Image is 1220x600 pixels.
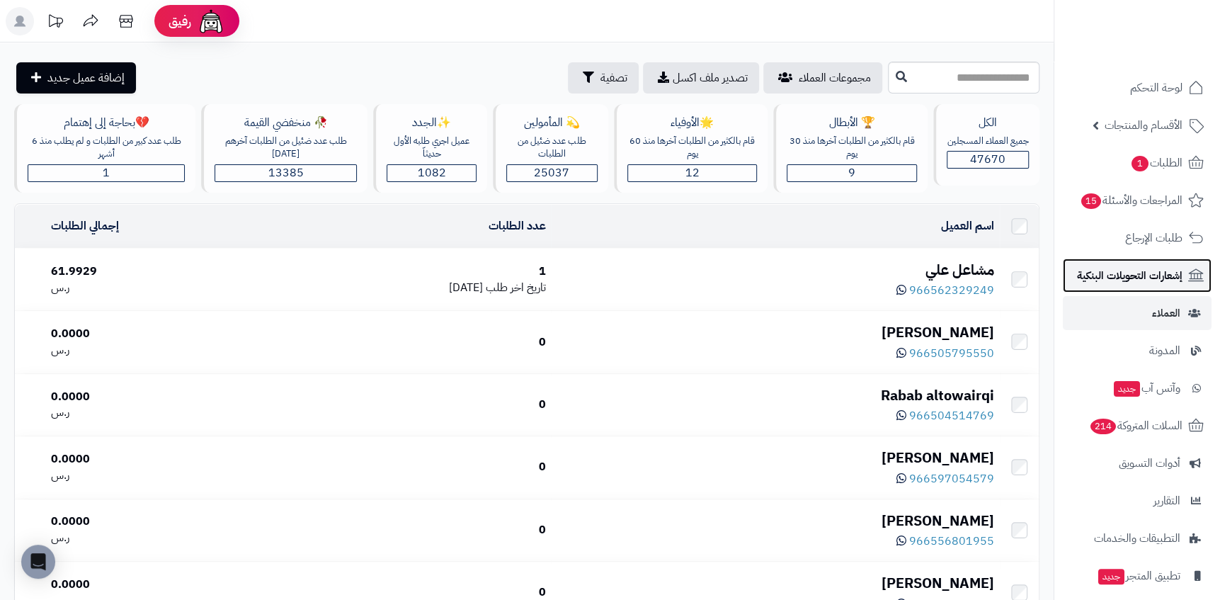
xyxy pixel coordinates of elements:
a: 966504514769 [896,407,994,424]
a: لوحة التحكم [1063,71,1212,105]
span: 966505795550 [909,345,994,362]
span: السلات المتروكة [1089,416,1182,436]
a: التقارير [1063,484,1212,518]
div: 🌟الأوفياء [627,115,758,131]
button: تصفية [568,62,639,94]
a: اسم العميل [941,217,994,234]
a: وآتس آبجديد [1063,371,1212,405]
img: ai-face.png [197,7,225,35]
div: [PERSON_NAME] [557,322,993,343]
a: 🏆 الأبطالقام بالكثير من الطلبات آخرها منذ 30 يوم9 [770,104,930,193]
span: 9 [848,164,855,181]
span: 966556801955 [909,533,994,550]
a: إشعارات التحويلات البنكية [1063,259,1212,293]
a: المراجعات والأسئلة15 [1063,183,1212,217]
a: 966505795550 [896,345,994,362]
div: 💫 المأمولين [506,115,598,131]
div: 0.0000 [51,451,253,468]
div: 0.0000 [51,389,253,405]
span: طلبات الإرجاع [1125,228,1182,248]
div: الكل [947,115,1029,131]
div: 1 [265,264,545,280]
div: قام بالكثير من الطلبات آخرها منذ 60 يوم [627,135,758,161]
div: 0 [265,397,545,413]
div: 0 [265,459,545,475]
span: 214 [1090,419,1116,434]
span: 966504514769 [909,407,994,424]
div: 🏆 الأبطال [787,115,917,131]
div: طلب عدد ضئيل من الطلبات [506,135,598,161]
span: 1 [1131,156,1148,171]
div: [PERSON_NAME] [557,511,993,531]
div: Open Intercom Messenger [21,545,55,579]
div: ر.س [51,280,253,296]
a: 💔بحاجة إلى إهتمامطلب عدد كبير من الطلبات و لم يطلب منذ 6 أشهر1 [11,104,198,193]
a: العملاء [1063,296,1212,330]
a: 🥀 منخفضي القيمةطلب عدد ضئيل من الطلبات آخرهم [DATE]13385 [198,104,370,193]
span: تاريخ اخر طلب [485,279,545,296]
a: طلبات الإرجاع [1063,221,1212,255]
span: الأقسام والمنتجات [1105,115,1182,135]
span: 15 [1081,193,1101,209]
span: 1 [103,164,110,181]
a: تحديثات المنصة [38,7,73,39]
div: مشاعل علي [557,260,993,281]
a: أدوات التسويق [1063,446,1212,480]
span: 966562329249 [909,282,994,299]
a: تصدير ملف اكسل [643,62,759,94]
a: عدد الطلبات [488,217,545,234]
div: [DATE] [265,280,545,296]
div: ر.س [51,468,253,484]
a: إضافة عميل جديد [16,62,136,94]
span: التطبيقات والخدمات [1094,528,1180,548]
a: 966556801955 [896,533,994,550]
span: العملاء [1152,303,1180,323]
div: 0.0000 [51,577,253,593]
span: أدوات التسويق [1119,453,1180,473]
span: إضافة عميل جديد [47,69,125,86]
a: ✨الجددعميل اجري طلبه الأول حديثاّ1082 [370,104,490,193]
span: جديد [1098,569,1124,584]
span: 13385 [268,164,304,181]
a: التطبيقات والخدمات [1063,521,1212,555]
div: ر.س [51,342,253,358]
span: 47670 [970,151,1005,168]
a: 966562329249 [896,282,994,299]
div: جميع العملاء المسجلين [947,135,1029,148]
span: تطبيق المتجر [1097,566,1180,586]
span: جديد [1114,381,1140,397]
div: 0 [265,522,545,538]
div: 61.9929 [51,264,253,280]
span: 1082 [418,164,446,181]
div: ر.س [51,530,253,546]
span: مجموعات العملاء [799,69,871,86]
div: ر.س [51,404,253,421]
div: عميل اجري طلبه الأول حديثاّ [387,135,477,161]
div: 0.0000 [51,514,253,530]
a: 💫 المأمولينطلب عدد ضئيل من الطلبات25037 [490,104,611,193]
div: قام بالكثير من الطلبات آخرها منذ 30 يوم [787,135,917,161]
a: الطلبات1 [1063,146,1212,180]
span: إشعارات التحويلات البنكية [1077,266,1182,285]
span: الطلبات [1130,153,1182,173]
div: 0.0000 [51,326,253,342]
div: طلب عدد كبير من الطلبات و لم يطلب منذ 6 أشهر [28,135,185,161]
span: المراجعات والأسئلة [1080,191,1182,210]
a: إجمالي الطلبات [51,217,119,234]
a: 🌟الأوفياءقام بالكثير من الطلبات آخرها منذ 60 يوم12 [611,104,771,193]
span: وآتس آب [1112,378,1180,398]
div: طلب عدد ضئيل من الطلبات آخرهم [DATE] [215,135,357,161]
span: 966597054579 [909,470,994,487]
div: ✨الجدد [387,115,477,131]
a: الكلجميع العملاء المسجلين47670 [930,104,1042,193]
div: 💔بحاجة إلى إهتمام [28,115,185,131]
span: التقارير [1153,491,1180,511]
a: تطبيق المتجرجديد [1063,559,1212,593]
a: المدونة [1063,334,1212,368]
span: تصفية [600,69,627,86]
a: السلات المتروكة214 [1063,409,1212,443]
a: مجموعات العملاء [763,62,882,94]
span: 25037 [534,164,569,181]
a: 966597054579 [896,470,994,487]
div: Rabab altowairqi [557,385,993,406]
